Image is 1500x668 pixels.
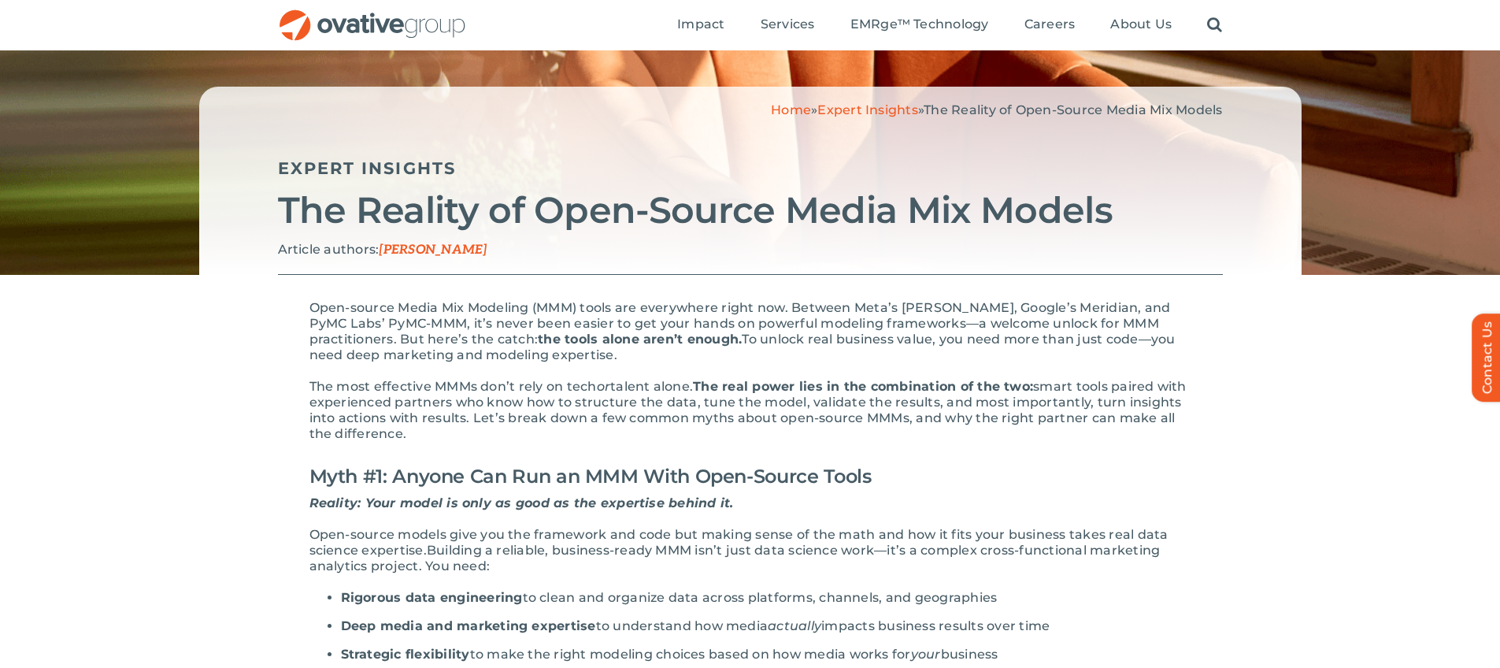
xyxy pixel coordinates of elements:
[941,647,998,662] span: business
[911,647,941,662] span: your
[850,17,989,32] span: EMRge™ Technology
[309,379,1187,441] span: smart tools paired with experienced partners who know how to structure the data, tune the model, ...
[610,379,693,394] span: talent alone.
[538,332,742,347] span: the tools alone aren’t enough.
[341,647,470,662] span: Strategic flexibility
[309,458,1191,495] h2: Myth #1: Anyone Can Run an MMM With Open-Source Tools
[309,495,734,510] span: Reality: Your model is only as good as the expertise behind it.
[309,527,1169,558] span: ur business takes real data science expertise.
[309,379,597,394] span: The most effective MMMs don’t rely on tech
[817,102,918,117] a: Expert Insights
[761,17,815,32] span: Services
[341,618,596,633] span: Deep media and marketing expertise
[677,17,724,32] span: Impact
[761,17,815,34] a: Services
[1110,17,1172,34] a: About Us
[821,618,1050,633] span: impacts business results over time
[278,191,1223,230] h2: The Reality of Open-Source Media Mix Models
[379,243,487,258] span: [PERSON_NAME]
[341,590,523,605] span: Rigorous data engineering
[309,316,1159,347] span: MMM, it’s never been easier to get your hands on powerful modeling frameworks—a welcome unlock fo...
[850,17,989,34] a: EMRge™ Technology
[309,527,488,542] span: Open-source models give y
[309,300,1171,331] span: Open-source Media Mix Modeling (MMM) tools are everywhere right now. Between Meta’s [PERSON_NAME]...
[771,102,811,117] a: Home
[768,618,821,633] span: actually
[1024,17,1076,34] a: Careers
[677,17,724,34] a: Impact
[1024,17,1076,32] span: Careers
[597,379,610,394] span: or
[278,158,457,178] a: Expert Insights
[488,527,991,542] span: ou the framework and code but making sense of the math and how it fits yo
[470,647,911,662] span: to make the right modeling choices based on how media works for
[278,8,467,23] a: OG_Full_horizontal_RGB
[924,102,1222,117] span: The Reality of Open-Source Media Mix Models
[309,543,1161,573] span: Building a reliable, business-ready MMM isn’t just data science work—it’s a complex cross-functio...
[309,332,1176,362] span: To unlock real business value, you need more than just code—you need deep marketing and modeling ...
[278,242,1223,258] p: Article authors:
[1110,17,1172,32] span: About Us
[1207,17,1222,34] a: Search
[523,590,998,605] span: to clean and organize data across platforms, channels, and geographies
[596,618,769,633] span: to understand how media
[771,102,1222,117] span: » »
[693,379,1033,394] span: The real power lies in the combination of the two:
